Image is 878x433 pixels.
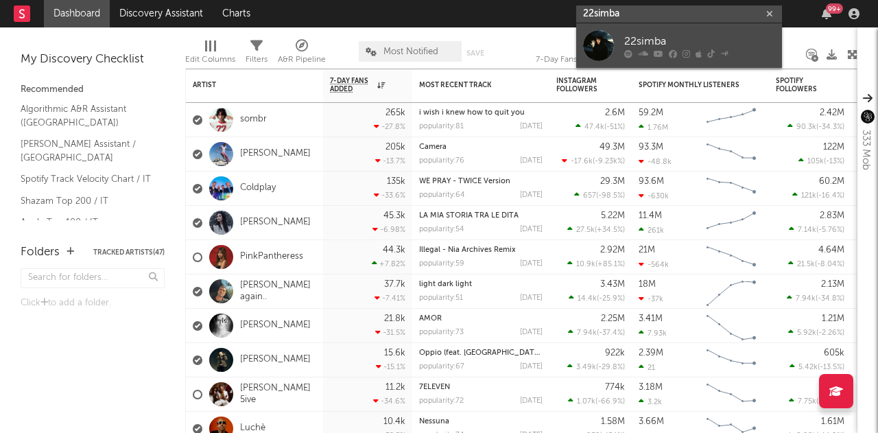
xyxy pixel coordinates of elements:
[520,123,543,130] div: [DATE]
[419,384,543,391] div: 7ELEVEN
[639,123,668,132] div: 1.76M
[419,281,543,288] div: light dark light
[787,294,844,303] div: ( )
[373,397,405,406] div: -34.6 %
[639,349,663,358] div: 2.39M
[246,51,268,68] div: Filters
[21,268,165,288] input: Search for folders...
[798,226,816,234] span: 7.14k
[576,23,782,68] a: 22simba
[601,211,625,220] div: 5.22M
[384,349,405,358] div: 15.6k
[419,294,463,302] div: popularity: 51
[796,295,816,303] span: 7.94k
[567,362,625,371] div: ( )
[597,261,623,268] span: +85.1 %
[568,328,625,337] div: ( )
[605,108,625,117] div: 2.6M
[419,260,464,268] div: popularity: 59
[376,362,405,371] div: -15.1 %
[818,192,842,200] span: -16.4 %
[700,377,762,412] svg: Chart title
[639,314,663,323] div: 3.41M
[817,261,842,268] span: -8.04 %
[598,364,623,371] span: -29.8 %
[419,246,543,254] div: Illegal - Nia Archives Remix
[520,226,543,233] div: [DATE]
[419,109,525,117] a: i wish i knew how to quit you
[624,33,775,49] div: 22simba
[601,314,625,323] div: 2.25M
[700,103,762,137] svg: Chart title
[798,364,818,371] span: 5.42k
[383,246,405,255] div: 44.3k
[639,260,669,269] div: -564k
[375,294,405,303] div: -7.41 %
[383,417,405,426] div: 10.4k
[520,260,543,268] div: [DATE]
[639,108,663,117] div: 59.2M
[536,51,639,68] div: 7-Day Fans Added (7-Day Fans Added)
[419,363,464,371] div: popularity: 67
[520,329,543,336] div: [DATE]
[419,397,464,405] div: popularity: 72
[639,294,663,303] div: -37k
[789,225,844,234] div: ( )
[185,51,235,68] div: Edit Columns
[598,192,623,200] span: -98.5 %
[419,191,465,199] div: popularity: 64
[419,349,543,357] a: Oppio (feat. [GEOGRAPHIC_DATA])
[419,157,464,165] div: popularity: 76
[419,81,522,89] div: Most Recent Track
[818,329,842,337] span: -2.26 %
[639,177,664,186] div: 93.6M
[639,329,667,338] div: 7.93k
[599,329,623,337] span: -37.4 %
[788,259,844,268] div: ( )
[639,157,672,166] div: -48.8k
[520,191,543,199] div: [DATE]
[419,246,516,254] a: Illegal - Nia Archives Remix
[826,158,842,165] span: -13 %
[818,246,844,255] div: 4.64M
[700,309,762,343] svg: Chart title
[584,124,604,131] span: 47.4k
[385,108,405,117] div: 265k
[419,143,543,151] div: Camera
[240,114,267,126] a: sombr
[21,172,151,187] a: Spotify Track Velocity Chart / IT
[576,261,595,268] span: 10.9k
[787,122,844,131] div: ( )
[818,124,842,131] span: -34.3 %
[556,77,604,93] div: Instagram Followers
[601,417,625,426] div: 1.58M
[419,212,543,220] div: LA MIA STORIA TRA LE DITA
[466,49,484,57] button: Save
[240,354,311,366] a: [PERSON_NAME]
[246,34,268,74] div: Filters
[798,156,844,165] div: ( )
[578,295,597,303] span: 14.4k
[798,398,816,406] span: 7.75k
[536,34,639,74] div: 7-Day Fans Added (7-Day Fans Added)
[639,81,741,89] div: Spotify Monthly Listeners
[639,143,663,152] div: 93.3M
[639,363,655,372] div: 21
[193,81,296,89] div: Artist
[419,123,464,130] div: popularity: 81
[639,383,663,392] div: 3.18M
[384,280,405,289] div: 37.7k
[21,244,60,261] div: Folders
[419,315,543,323] div: AMOR
[818,398,842,406] span: -19.9 %
[597,226,623,234] span: +34.5 %
[639,191,669,200] div: -630k
[789,397,844,406] div: ( )
[520,157,543,165] div: [DATE]
[185,34,235,74] div: Edit Columns
[776,77,824,93] div: Spotify Followers
[824,349,844,358] div: 605k
[807,158,824,165] span: 105k
[419,349,543,357] div: Oppio (feat. Simba La Rue)
[818,295,842,303] span: -34.8 %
